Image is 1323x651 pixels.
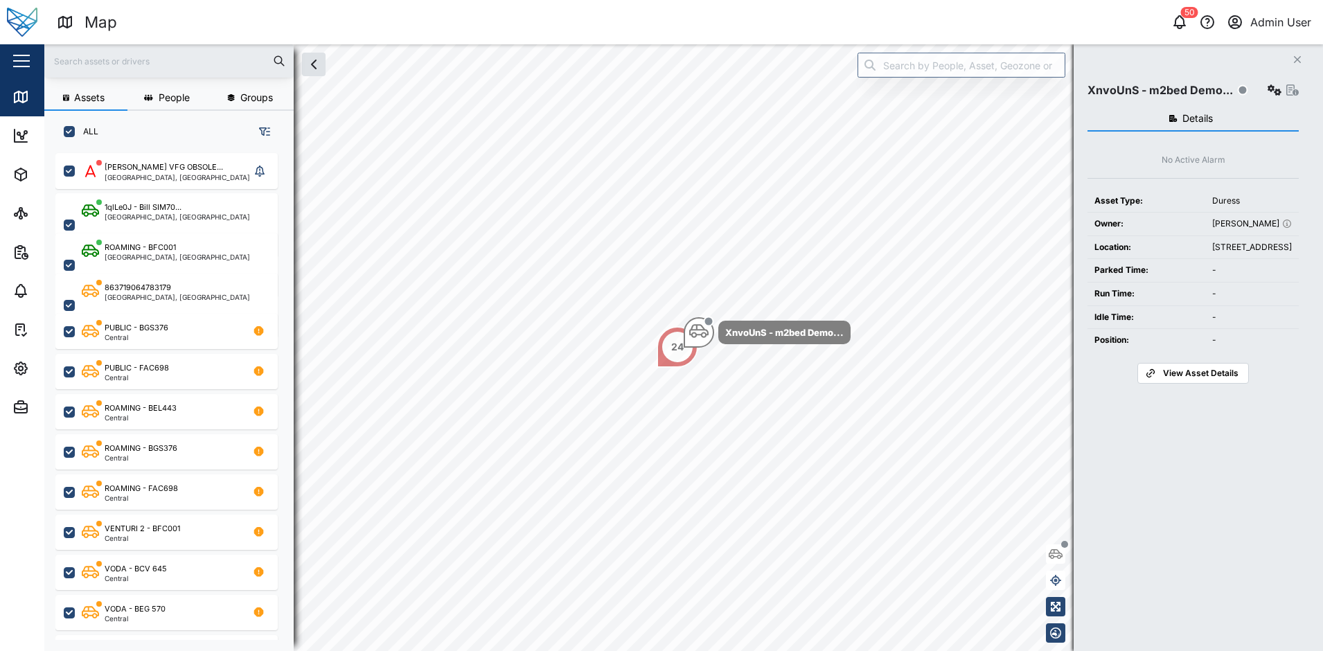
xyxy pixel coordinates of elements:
[36,283,79,298] div: Alarms
[105,523,180,535] div: VENTURI 2 - BFC001
[1094,311,1198,324] div: Idle Time:
[105,563,167,575] div: VODA - BCV 645
[1094,334,1198,347] div: Position:
[1212,241,1292,254] div: [STREET_ADDRESS]
[105,362,169,374] div: PUBLIC - FAC698
[36,206,69,221] div: Sites
[105,374,169,381] div: Central
[1182,114,1213,123] span: Details
[7,7,37,37] img: Main Logo
[105,575,167,582] div: Central
[85,10,117,35] div: Map
[1250,14,1311,31] div: Admin User
[105,334,168,341] div: Central
[1212,264,1292,277] div: -
[105,294,250,301] div: [GEOGRAPHIC_DATA], [GEOGRAPHIC_DATA]
[1094,287,1198,301] div: Run Time:
[36,128,98,143] div: Dashboard
[44,44,1323,651] canvas: Map
[105,414,177,421] div: Central
[1212,311,1292,324] div: -
[105,603,166,615] div: VODA - BEG 570
[53,51,285,71] input: Search assets or drivers
[105,615,166,622] div: Central
[74,93,105,102] span: Assets
[105,443,177,454] div: ROAMING - BGS376
[105,242,176,253] div: ROAMING - BFC001
[36,89,67,105] div: Map
[858,53,1065,78] input: Search by People, Asset, Geozone or Place
[105,161,223,173] div: [PERSON_NAME] VFG OBSOLE...
[1137,363,1248,384] a: View Asset Details
[1212,195,1292,208] div: Duress
[1212,334,1292,347] div: -
[105,483,178,494] div: ROAMING - FAC698
[105,282,171,294] div: 863719064783179
[1181,7,1198,18] div: 50
[36,167,79,182] div: Assets
[36,244,83,260] div: Reports
[105,213,250,220] div: [GEOGRAPHIC_DATA], [GEOGRAPHIC_DATA]
[1163,364,1238,383] span: View Asset Details
[1212,217,1292,231] div: [PERSON_NAME]
[725,325,844,339] div: XnvoUnS - m2bed Demo...
[55,148,293,640] div: grid
[240,93,273,102] span: Groups
[159,93,190,102] span: People
[1162,154,1225,167] div: No Active Alarm
[36,322,74,337] div: Tasks
[105,174,250,181] div: [GEOGRAPHIC_DATA], [GEOGRAPHIC_DATA]
[1094,241,1198,254] div: Location:
[75,126,98,137] label: ALL
[105,402,177,414] div: ROAMING - BEL443
[1212,287,1292,301] div: -
[1087,82,1233,99] div: XnvoUnS - m2bed Demo...
[1094,195,1198,208] div: Asset Type:
[671,339,684,355] div: 24
[105,535,180,542] div: Central
[1225,12,1312,32] button: Admin User
[1094,217,1198,231] div: Owner:
[105,454,177,461] div: Central
[105,494,178,501] div: Central
[1094,264,1198,277] div: Parked Time:
[36,361,85,376] div: Settings
[684,317,851,348] div: Map marker
[105,253,250,260] div: [GEOGRAPHIC_DATA], [GEOGRAPHIC_DATA]
[36,400,77,415] div: Admin
[657,326,698,368] div: Map marker
[105,202,181,213] div: 1qlLe0J - Bill SIM70...
[105,322,168,334] div: PUBLIC - BGS376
